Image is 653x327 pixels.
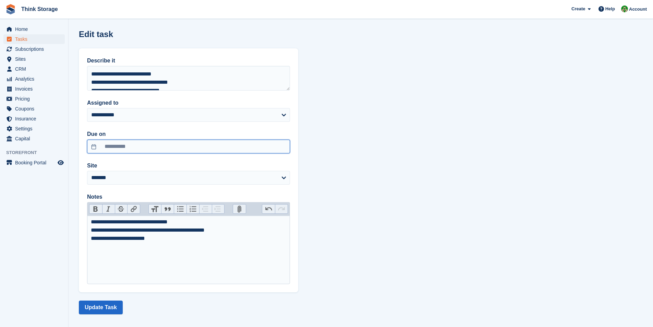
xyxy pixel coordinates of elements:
[57,159,65,167] a: Preview store
[127,205,140,213] button: Link
[15,54,56,64] span: Sites
[571,5,585,12] span: Create
[3,34,65,44] a: menu
[87,130,290,138] label: Due on
[15,84,56,94] span: Invoices
[3,104,65,114] a: menu
[15,114,56,124] span: Insurance
[15,44,56,54] span: Subscriptions
[3,158,65,167] a: menu
[3,74,65,84] a: menu
[15,104,56,114] span: Coupons
[629,6,647,13] span: Account
[186,205,199,213] button: Numbers
[3,54,65,64] a: menu
[15,124,56,133] span: Settings
[87,57,290,65] label: Describe it
[161,205,174,213] button: Quote
[3,24,65,34] a: menu
[79,301,123,314] button: Update Task
[149,205,161,213] button: Heading
[15,74,56,84] span: Analytics
[3,84,65,94] a: menu
[5,4,16,14] img: stora-icon-8386f47178a22dfd0bd8f6a31ec36ba5ce8667c1dd55bd0f319d3a0aa187defe.svg
[102,205,115,213] button: Italic
[89,205,102,213] button: Bold
[3,134,65,143] a: menu
[621,5,628,12] img: Sarah Mackie
[15,34,56,44] span: Tasks
[15,94,56,104] span: Pricing
[275,205,288,213] button: Redo
[6,149,68,156] span: Storefront
[15,158,56,167] span: Booking Portal
[79,30,113,39] h1: Edit task
[605,5,615,12] span: Help
[212,205,225,213] button: Increase Level
[15,24,56,34] span: Home
[19,3,61,15] a: Think Storage
[3,44,65,54] a: menu
[3,124,65,133] a: menu
[87,162,290,170] label: Site
[3,114,65,124] a: menu
[15,134,56,143] span: Capital
[87,193,290,201] label: Notes
[174,205,186,213] button: Bullets
[115,205,128,213] button: Strikethrough
[199,205,212,213] button: Decrease Level
[3,64,65,74] a: menu
[262,205,275,213] button: Undo
[233,205,246,213] button: Attach Files
[15,64,56,74] span: CRM
[87,99,290,107] label: Assigned to
[3,94,65,104] a: menu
